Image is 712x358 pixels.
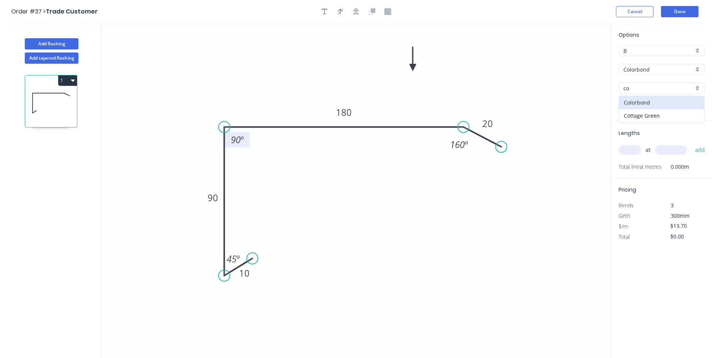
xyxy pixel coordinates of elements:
[25,38,78,49] button: Add flashing
[619,202,634,209] span: Bends
[671,202,674,209] span: 3
[465,138,468,151] tspan: º
[25,52,78,64] button: Add tapered flashing
[619,223,628,230] span: $/m
[661,6,698,17] button: Done
[101,23,611,358] svg: 0
[619,212,630,219] span: Girth
[671,212,689,219] span: 300mm
[46,7,98,16] span: Trade Customer
[646,145,650,155] span: at
[236,253,240,265] tspan: º
[239,267,250,279] tspan: 10
[691,144,709,156] button: add
[336,106,352,118] tspan: 180
[619,96,704,109] div: Colorbond
[619,109,704,122] div: Cottage Green
[619,31,639,39] span: Options
[619,186,636,193] span: Pricing
[450,138,465,151] tspan: 160
[619,162,662,172] span: Total lineal metres
[662,162,689,172] span: 0.000m
[231,133,241,146] tspan: 90
[623,47,694,55] input: Price level
[623,84,694,92] input: Colour
[616,6,653,17] button: Cancel
[11,7,46,16] span: Order #37 >
[623,66,694,73] input: Material
[619,233,630,240] span: Total
[241,133,244,146] tspan: º
[482,117,493,130] tspan: 20
[208,192,218,204] tspan: 90
[227,253,236,265] tspan: 45
[619,129,640,137] span: Lengths
[58,75,77,86] button: 1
